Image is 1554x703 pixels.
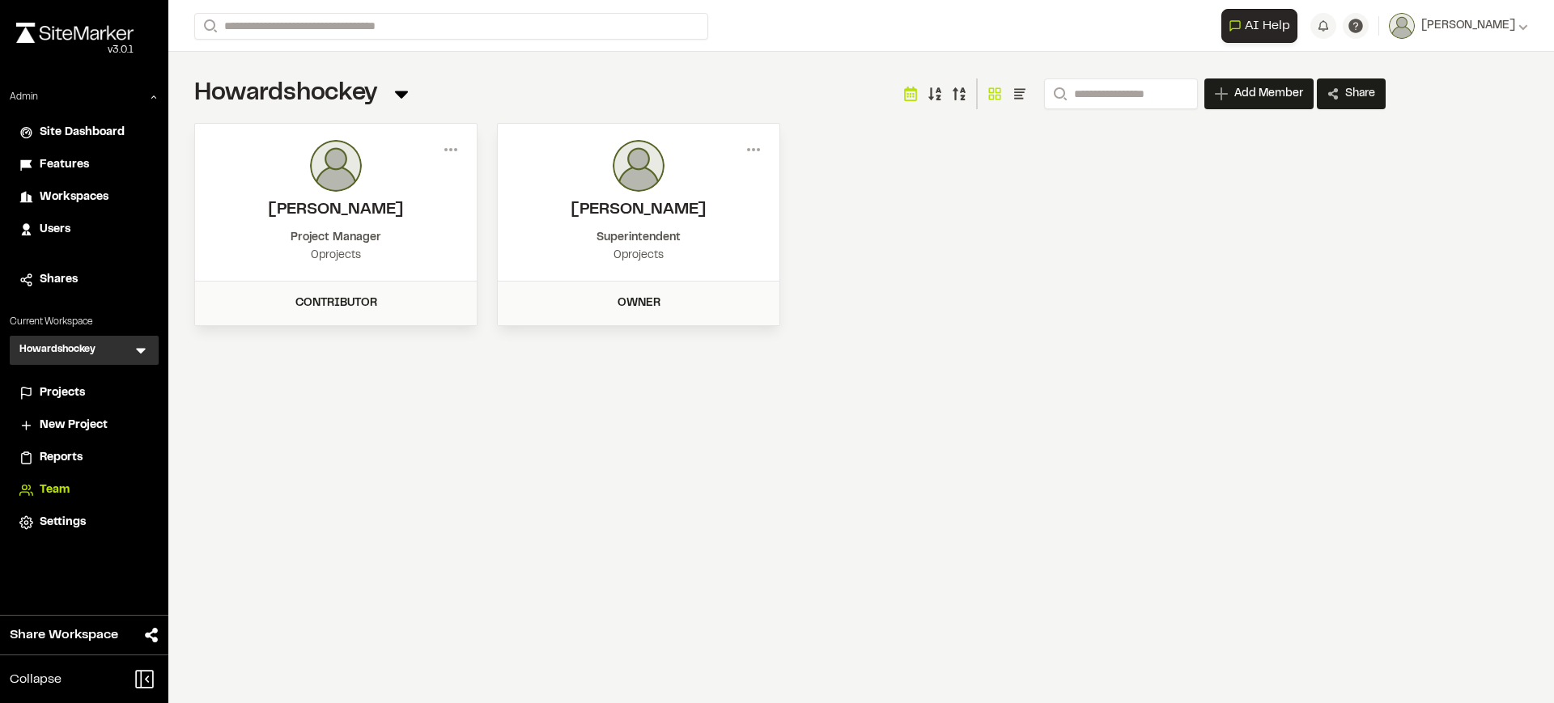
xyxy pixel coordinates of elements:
span: Collapse [10,670,62,689]
a: Features [19,156,149,174]
img: photo [613,140,664,192]
div: 0 projects [211,247,461,265]
img: User [1389,13,1415,39]
a: Workspaces [19,188,149,206]
h2: LIZ KOZEL [211,198,461,222]
img: photo [310,140,362,192]
span: Shares [40,271,78,289]
h3: Howardshockey [19,342,96,358]
button: Search [194,13,223,40]
span: Howardshockey [194,83,377,104]
span: Projects [40,384,85,402]
a: Settings [19,514,149,531]
a: Reports [19,449,149,467]
button: Open AI Assistant [1221,9,1297,43]
span: Workspaces [40,188,108,206]
h2: Chad Davis [514,198,763,222]
a: Team [19,481,149,499]
span: Share Workspace [10,625,118,645]
span: AI Help [1245,16,1290,36]
a: Users [19,221,149,239]
div: Contributor [205,294,467,312]
span: Users [40,221,70,239]
span: [PERSON_NAME] [1421,17,1515,35]
span: Site Dashboard [40,124,125,142]
div: Oh geez...please don't... [16,43,134,57]
div: Open AI Assistant [1221,9,1304,43]
span: Share [1345,86,1375,102]
a: Site Dashboard [19,124,149,142]
a: Projects [19,384,149,402]
span: New Project [40,417,108,434]
span: Add Member [1234,86,1303,102]
div: Project Manager [211,229,461,247]
p: Current Workspace [10,315,159,329]
img: rebrand.png [16,23,134,43]
a: New Project [19,417,149,434]
span: Reports [40,449,83,467]
span: Settings [40,514,86,531]
a: Shares [19,271,149,289]
button: [PERSON_NAME] [1389,13,1528,39]
div: Superintendent [514,229,763,247]
span: Team [40,481,70,499]
span: Features [40,156,89,174]
button: Search [1044,78,1073,109]
div: Owner [507,294,770,312]
div: 0 projects [514,247,763,265]
p: Admin [10,90,38,104]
